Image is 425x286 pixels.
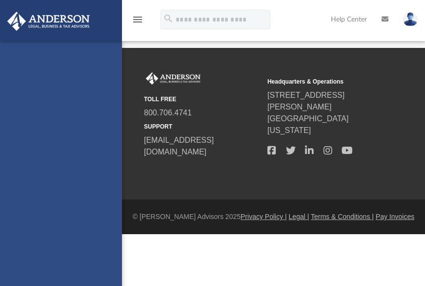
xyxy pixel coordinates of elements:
small: TOLL FREE [144,95,261,104]
small: Headquarters & Operations [267,77,384,86]
a: Pay Invoices [376,213,414,220]
a: Terms & Conditions | [311,213,374,220]
a: 800.706.4741 [144,109,192,117]
i: menu [132,14,143,25]
a: [GEOGRAPHIC_DATA][US_STATE] [267,114,349,134]
a: Legal | [289,213,309,220]
img: User Pic [403,12,418,26]
img: Anderson Advisors Platinum Portal [144,72,202,85]
small: SUPPORT [144,122,261,131]
img: Anderson Advisors Platinum Portal [4,12,93,31]
i: search [163,13,174,24]
a: [STREET_ADDRESS][PERSON_NAME] [267,91,344,111]
a: [EMAIL_ADDRESS][DOMAIN_NAME] [144,136,214,156]
a: Privacy Policy | [241,213,287,220]
div: © [PERSON_NAME] Advisors 2025 [122,212,425,222]
a: menu [132,19,143,25]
